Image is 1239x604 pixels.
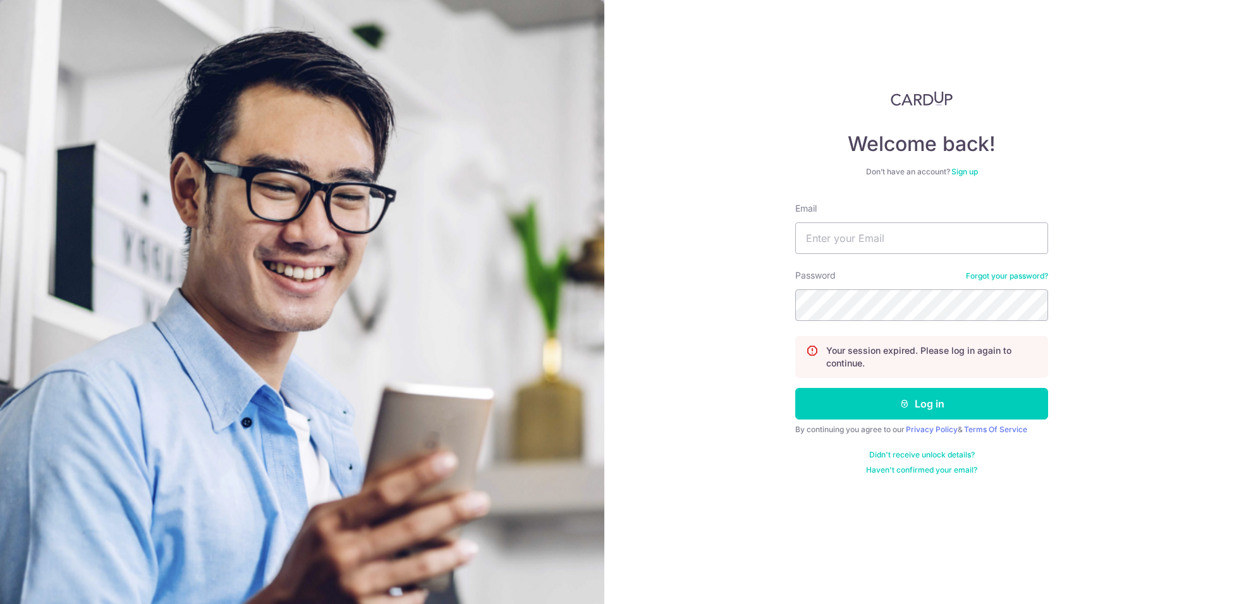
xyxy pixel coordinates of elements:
[869,450,975,460] a: Didn't receive unlock details?
[795,425,1048,435] div: By continuing you agree to our &
[795,269,836,282] label: Password
[795,222,1048,254] input: Enter your Email
[891,91,953,106] img: CardUp Logo
[966,271,1048,281] a: Forgot your password?
[951,167,978,176] a: Sign up
[795,167,1048,177] div: Don’t have an account?
[866,465,977,475] a: Haven't confirmed your email?
[826,344,1037,370] p: Your session expired. Please log in again to continue.
[795,388,1048,420] button: Log in
[795,202,817,215] label: Email
[906,425,958,434] a: Privacy Policy
[964,425,1027,434] a: Terms Of Service
[795,131,1048,157] h4: Welcome back!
